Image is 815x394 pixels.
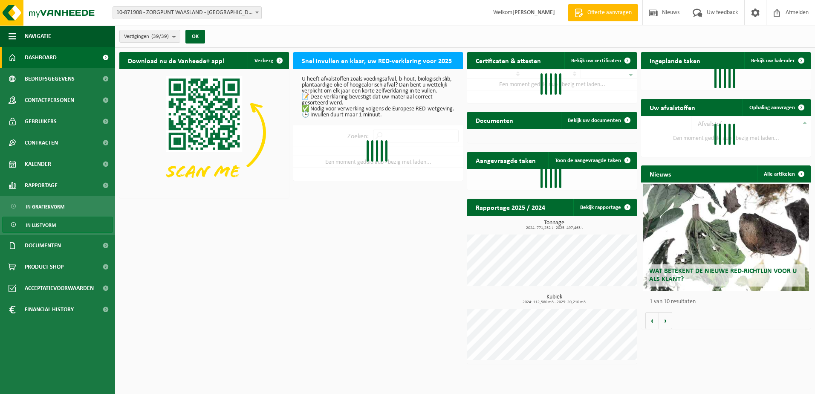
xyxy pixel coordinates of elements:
[25,26,51,47] span: Navigatie
[25,111,57,132] span: Gebruikers
[751,58,795,64] span: Bekijk uw kalender
[548,152,636,169] a: Toon de aangevraagde taken
[25,299,74,320] span: Financial History
[26,217,56,233] span: In lijstvorm
[561,112,636,129] a: Bekijk uw documenten
[119,69,289,197] img: Download de VHEPlus App
[113,6,262,19] span: 10-871908 - ZORGPUNT WAASLAND - BEVEREN-WAAS
[25,256,64,278] span: Product Shop
[573,199,636,216] a: Bekijk rapportage
[2,198,113,214] a: In grafiekvorm
[185,30,205,43] button: OK
[113,7,261,19] span: 10-871908 - ZORGPUNT WAASLAND - BEVEREN-WAAS
[25,132,58,154] span: Contracten
[471,226,637,230] span: 2024: 771,252 t - 2025: 497,463 t
[25,278,94,299] span: Acceptatievoorwaarden
[645,312,659,329] button: Vorige
[743,99,810,116] a: Ophaling aanvragen
[650,299,806,305] p: 1 van 10 resultaten
[248,52,288,69] button: Verberg
[467,199,554,215] h2: Rapportage 2025 / 2024
[471,220,637,230] h3: Tonnage
[641,52,709,69] h2: Ingeplande taken
[254,58,273,64] span: Verberg
[643,184,809,291] a: Wat betekent de nieuwe RED-richtlijn voor u als klant?
[124,30,169,43] span: Vestigingen
[659,312,672,329] button: Volgende
[151,34,169,39] count: (39/39)
[471,300,637,304] span: 2024: 112,580 m3 - 2025: 20,210 m3
[568,4,638,21] a: Offerte aanvragen
[25,90,74,111] span: Contactpersonen
[568,118,621,123] span: Bekijk uw documenten
[641,165,679,182] h2: Nieuws
[471,294,637,304] h3: Kubiek
[25,47,57,68] span: Dashboard
[571,58,621,64] span: Bekijk uw certificaten
[744,52,810,69] a: Bekijk uw kalender
[585,9,634,17] span: Offerte aanvragen
[25,68,75,90] span: Bedrijfsgegevens
[119,52,233,69] h2: Download nu de Vanheede+ app!
[26,199,64,215] span: In grafiekvorm
[467,52,549,69] h2: Certificaten & attesten
[512,9,555,16] strong: [PERSON_NAME]
[25,154,51,175] span: Kalender
[2,217,113,233] a: In lijstvorm
[749,105,795,110] span: Ophaling aanvragen
[293,52,460,69] h2: Snel invullen en klaar, uw RED-verklaring voor 2025
[25,235,61,256] span: Documenten
[641,99,704,116] h2: Uw afvalstoffen
[467,152,544,168] h2: Aangevraagde taken
[302,76,454,118] p: U heeft afvalstoffen zoals voedingsafval, b-hout, biologisch slib, plantaardige olie of hoogcalor...
[119,30,180,43] button: Vestigingen(39/39)
[564,52,636,69] a: Bekijk uw certificaten
[25,175,58,196] span: Rapportage
[555,158,621,163] span: Toon de aangevraagde taken
[757,165,810,183] a: Alle artikelen
[649,268,797,283] span: Wat betekent de nieuwe RED-richtlijn voor u als klant?
[467,112,522,128] h2: Documenten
